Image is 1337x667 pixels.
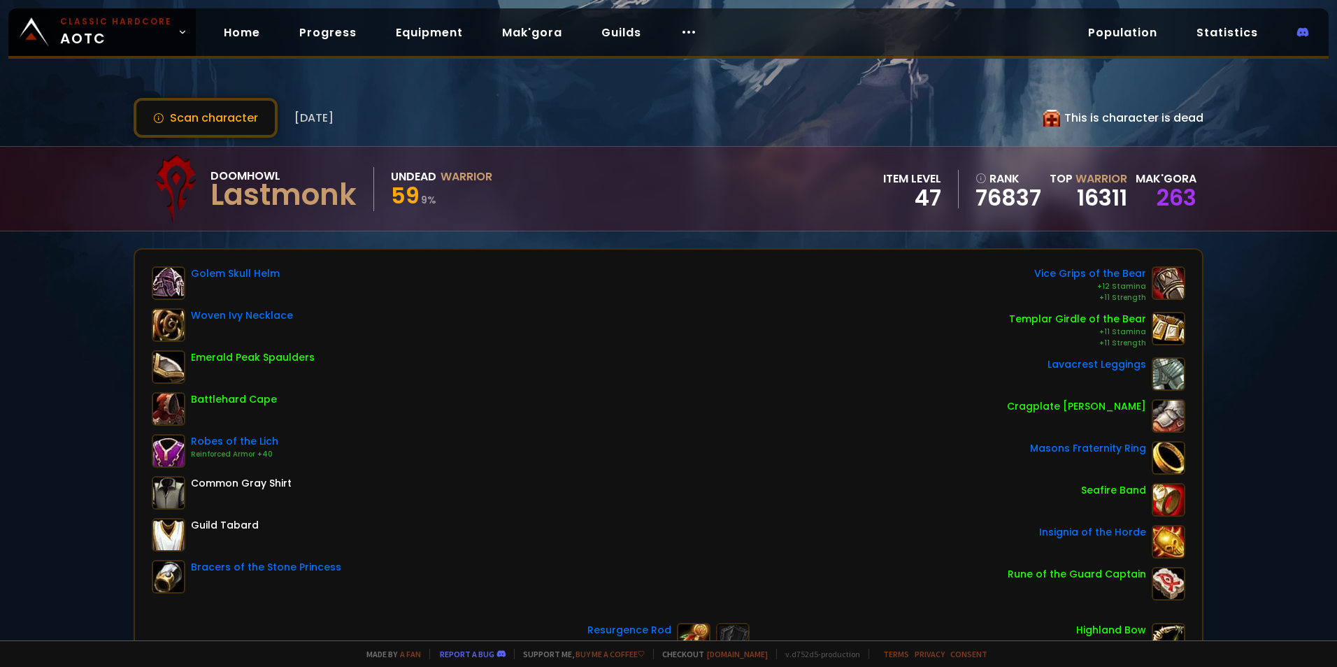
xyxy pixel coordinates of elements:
div: Guild Tabard [191,518,259,533]
div: rank [975,170,1041,187]
div: Masons Fraternity Ring [1030,441,1146,456]
div: Reinforced Armor +40 [191,449,278,460]
a: Progress [288,18,368,47]
div: Rune of the Guard Captain [1008,567,1146,582]
img: item-11919 [1152,399,1185,433]
div: Woven Ivy Necklace [191,308,293,323]
div: Lastmonk [210,185,357,206]
div: Vice Grips of the Bear [1034,266,1146,281]
a: Statistics [1185,18,1269,47]
img: item-17714 [152,560,185,594]
a: 16311 [1077,182,1127,213]
span: v. d752d5 - production [776,649,860,659]
img: item-9640 [1152,266,1185,300]
a: Classic HardcoreAOTC [8,8,196,56]
a: Buy me a coffee [575,649,645,659]
div: Cragplate [PERSON_NAME] [1007,399,1146,414]
img: item-19159 [152,308,185,342]
div: Undead [391,168,436,185]
img: item-19037 [152,350,185,384]
span: Checkout [653,649,768,659]
img: item-9533 [1152,441,1185,475]
img: item-19120 [1152,567,1185,601]
a: Privacy [915,649,945,659]
img: item-11746 [152,266,185,300]
img: item-4549 [1152,483,1185,517]
button: Scan character [134,98,278,138]
a: a fan [400,649,421,659]
span: Warrior [1075,171,1127,187]
div: Emerald Peak Spaulders [191,350,315,365]
div: Top [1050,170,1127,187]
div: Insignia of the Horde [1039,525,1146,540]
img: item-10166 [1152,312,1185,345]
div: Lavacrest Leggings [1048,357,1146,372]
div: Highland Bow [1076,623,1146,638]
div: Seafire Band [1081,483,1146,498]
div: Battlehard Cape [191,392,277,407]
div: 47 [883,187,941,208]
a: [DOMAIN_NAME] [707,649,768,659]
span: [DATE] [294,109,334,127]
div: Bracers of the Stone Princess [191,560,341,575]
div: Resurgence Rod [587,623,671,638]
div: Robes of the Lich [191,434,278,449]
div: +11 Strength [1009,338,1146,349]
a: Equipment [385,18,474,47]
small: 9 % [421,193,436,207]
span: 59 [391,180,420,211]
a: 76837 [975,187,1041,208]
img: item-3428 [152,476,185,510]
div: This is character is dead [1043,109,1203,127]
div: item level [883,170,941,187]
small: Classic Hardcore [60,15,172,28]
img: item-11858 [152,392,185,426]
img: item-11802 [1152,357,1185,391]
a: Mak'gora [491,18,573,47]
img: item-5976 [152,518,185,552]
span: Support me, [514,649,645,659]
div: 263 [1136,187,1196,208]
div: +11 Strength [1034,292,1146,303]
a: Consent [950,649,987,659]
div: Warrior [441,168,492,185]
img: item-209619 [1152,525,1185,559]
div: +12 Stamina [1034,281,1146,292]
span: Made by [358,649,421,659]
div: Golem Skull Helm [191,266,280,281]
div: Templar Girdle of the Bear [1009,312,1146,327]
div: Doomhowl [210,167,357,185]
img: item-10762 [152,434,185,468]
a: Home [213,18,271,47]
span: AOTC [60,15,172,49]
div: Mak'gora [1136,170,1196,187]
a: Report a bug [440,649,494,659]
div: +11 Stamina [1009,327,1146,338]
div: Common Gray Shirt [191,476,292,491]
a: Guilds [590,18,652,47]
a: Population [1077,18,1168,47]
a: Terms [883,649,909,659]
